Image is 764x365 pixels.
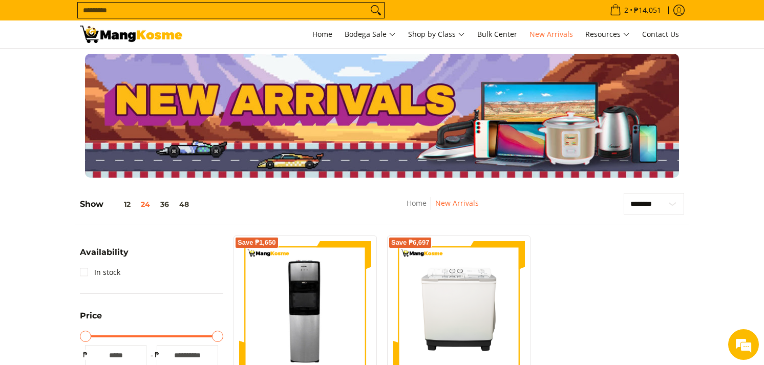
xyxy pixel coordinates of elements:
[623,7,630,14] span: 2
[345,28,396,41] span: Bodega Sale
[580,20,635,48] a: Resources
[80,26,182,43] img: New Arrivals: Fresh Release from The Premium Brands l Mang Kosme | Page 2
[477,29,517,39] span: Bulk Center
[339,20,401,48] a: Bodega Sale
[80,312,102,320] span: Price
[80,312,102,328] summary: Open
[585,28,630,41] span: Resources
[529,29,573,39] span: New Arrivals
[368,3,384,18] button: Search
[80,264,120,281] a: In stock
[80,248,129,264] summary: Open
[607,5,664,16] span: •
[391,240,430,246] span: Save ₱6,697
[152,350,162,360] span: ₱
[103,200,136,208] button: 12
[637,20,684,48] a: Contact Us
[472,20,522,48] a: Bulk Center
[408,28,465,41] span: Shop by Class
[338,197,547,220] nav: Breadcrumbs
[632,7,663,14] span: ₱14,051
[403,20,470,48] a: Shop by Class
[193,20,684,48] nav: Main Menu
[435,198,479,208] a: New Arrivals
[312,29,332,39] span: Home
[407,198,427,208] a: Home
[642,29,679,39] span: Contact Us
[80,350,90,360] span: ₱
[80,199,194,209] h5: Show
[136,200,155,208] button: 24
[307,20,337,48] a: Home
[80,248,129,256] span: Availability
[174,200,194,208] button: 48
[238,240,276,246] span: Save ₱1,650
[155,200,174,208] button: 36
[524,20,578,48] a: New Arrivals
